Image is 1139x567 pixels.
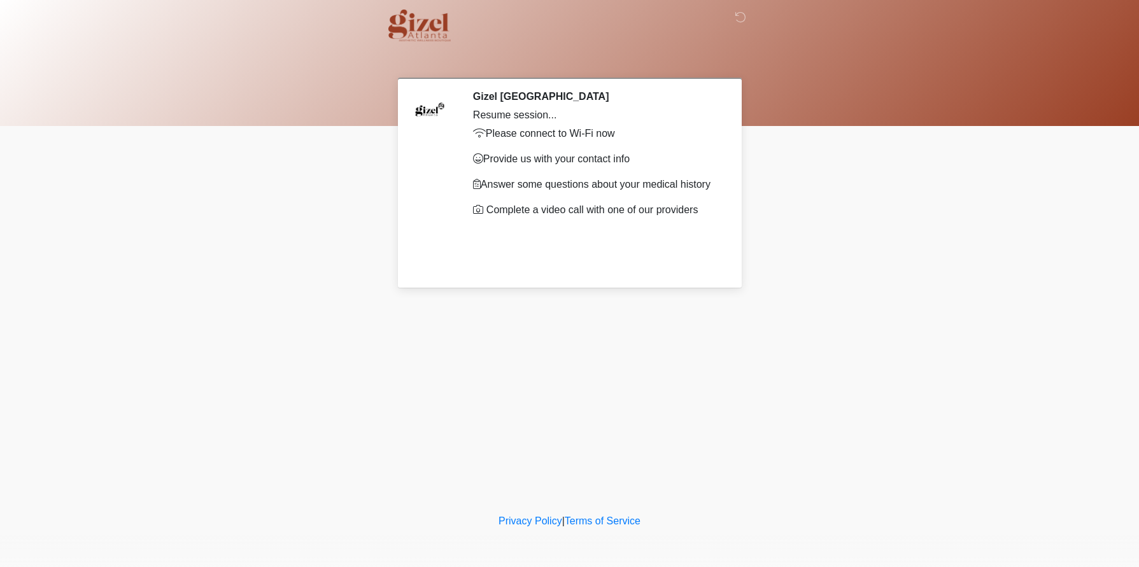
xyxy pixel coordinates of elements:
[411,90,449,129] img: Agent Avatar
[473,177,719,192] p: Answer some questions about your medical history
[499,515,562,526] a: Privacy Policy
[473,108,719,123] div: Resume session...
[565,515,640,526] a: Terms of Service
[562,515,565,526] a: |
[473,202,719,218] li: Complete a video call with one of our providers
[392,46,748,73] h1: ‎ ‎
[473,90,719,102] h2: Gizel [GEOGRAPHIC_DATA]
[473,151,719,167] p: Provide us with your contact info
[388,10,451,41] img: Gizel Atlanta Logo
[473,126,719,141] p: Please connect to Wi-Fi now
